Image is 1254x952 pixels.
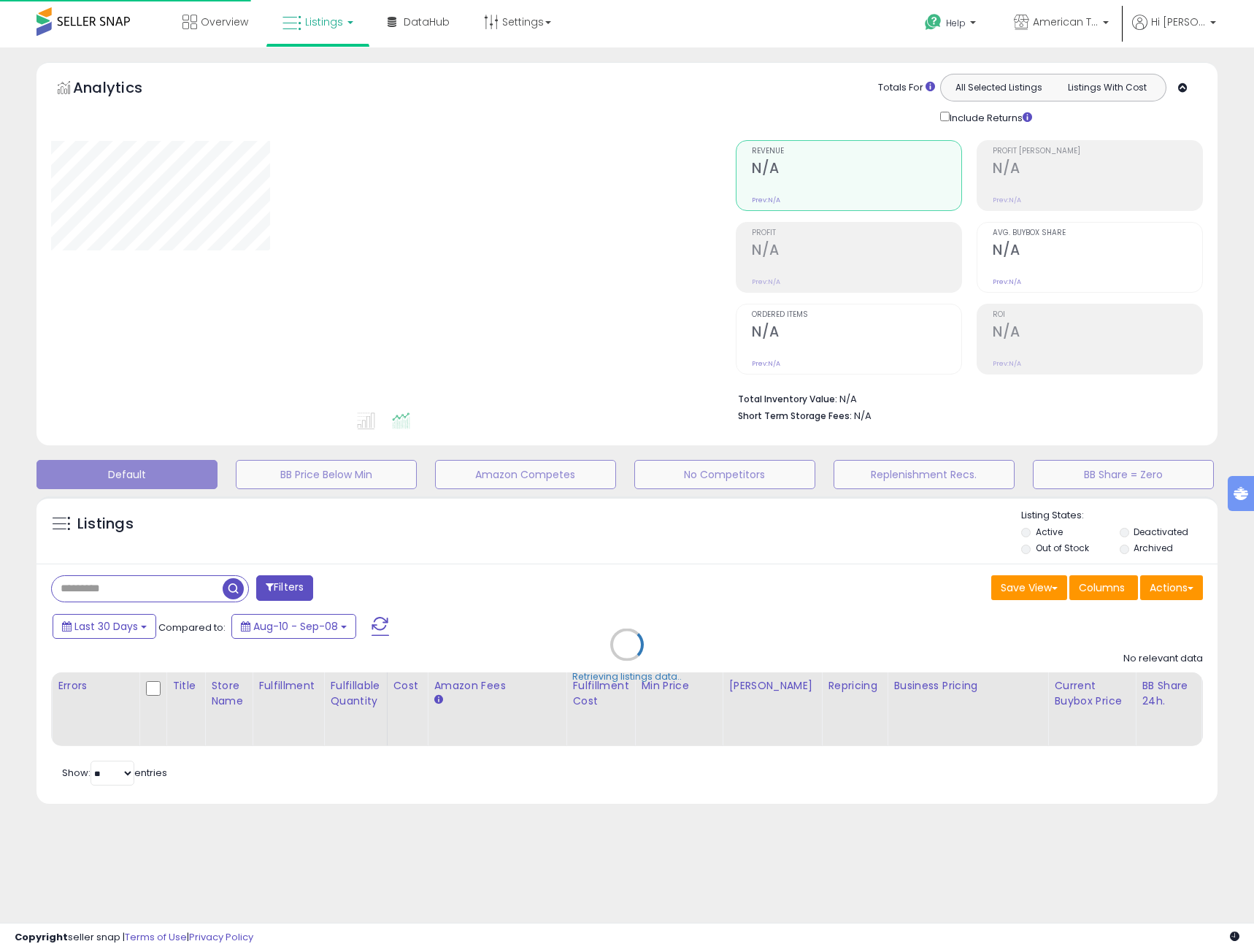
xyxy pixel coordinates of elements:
span: Avg. Buybox Share [993,229,1202,237]
span: Revenue [752,147,961,156]
b: Short Term Storage Fees: [738,410,852,422]
h2: N/A [993,323,1202,343]
button: Default [36,460,218,489]
a: Help [913,2,990,47]
button: Replenishment Recs. [834,460,1015,489]
span: Overview [201,15,248,29]
button: Amazon Competes [435,460,616,489]
button: BB Price Below Min [236,460,417,489]
span: Profit [752,229,961,237]
span: Listings [305,15,343,29]
small: Prev: N/A [993,196,1021,204]
button: Listings With Cost [1053,78,1161,97]
h2: N/A [752,242,961,261]
small: Prev: N/A [993,277,1021,286]
span: Help [946,17,966,29]
h2: N/A [993,160,1202,180]
span: Ordered Items [752,311,961,319]
button: BB Share = Zero [1033,460,1214,489]
h2: N/A [752,160,961,180]
small: Prev: N/A [993,359,1021,368]
span: Hi [PERSON_NAME] [1151,15,1206,29]
span: N/A [854,409,872,423]
h5: Analytics [73,77,171,101]
button: No Competitors [634,460,815,489]
h2: N/A [752,323,961,343]
small: Prev: N/A [752,196,780,204]
li: N/A [738,389,1192,407]
small: Prev: N/A [752,277,780,286]
small: Prev: N/A [752,359,780,368]
span: DataHub [404,15,450,29]
span: Profit [PERSON_NAME] [993,147,1202,156]
a: Hi [PERSON_NAME] [1132,15,1216,47]
span: ROI [993,311,1202,319]
b: Total Inventory Value: [738,393,837,405]
div: Retrieving listings data.. [572,670,682,683]
div: Include Returns [929,109,1050,126]
h2: N/A [993,242,1202,261]
button: All Selected Listings [945,78,1053,97]
div: Totals For [878,81,935,95]
i: Get Help [924,13,942,31]
span: American Telecom Headquarters [1033,15,1099,29]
